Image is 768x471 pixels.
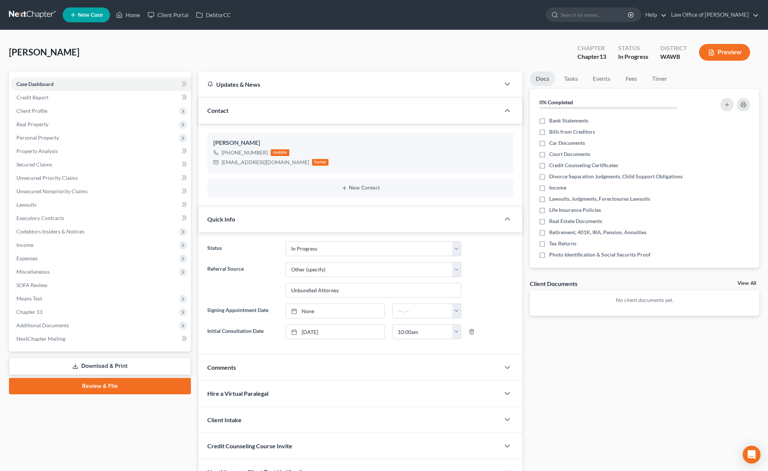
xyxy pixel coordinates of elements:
a: Property Analysis [10,144,191,158]
div: [PERSON_NAME] [213,139,507,147]
span: Life Insurance Policies [549,206,601,214]
span: Miscellaneous [16,268,50,275]
span: Means Test [16,295,42,302]
div: Status [618,44,648,52]
span: Personal Property [16,134,59,141]
span: Client Intake [207,416,242,423]
span: Codebtors Insiders & Notices [16,228,84,235]
input: -- : -- [393,325,452,339]
a: Help [642,8,667,22]
span: Income [549,184,566,191]
input: Other Referral Source [286,283,461,297]
span: Income [16,242,34,248]
div: mobile [271,149,289,156]
span: Retirement, 401K, IRA, Pension, Annuities [549,229,646,236]
a: Timer [646,71,673,86]
span: New Case [78,12,103,18]
label: Initial Consultation Date [204,324,282,339]
span: [PERSON_NAME] [9,47,79,57]
span: 13 [599,53,606,60]
a: Review & File [9,378,191,394]
div: District [660,44,687,52]
a: Home [112,8,144,22]
span: Case Dashboard [16,81,54,87]
a: Unsecured Priority Claims [10,171,191,185]
a: Download & Print [9,357,191,375]
button: New Contact [213,185,507,191]
span: Credit Report [16,94,48,101]
span: Real Property [16,121,48,127]
span: Secured Claims [16,161,52,168]
span: Bills from Creditors [549,128,595,136]
span: Real Estate Documents [549,217,602,225]
div: In Progress [618,52,648,61]
button: Preview [699,44,750,61]
div: Chapter [577,44,606,52]
span: Tax Returns [549,240,576,247]
span: NextChapter Mailing [16,335,65,342]
a: View All [737,281,756,286]
a: NextChapter Mailing [10,332,191,346]
div: home [312,159,328,166]
span: Client Profile [16,108,47,114]
span: Credit Counseling Certificates [549,162,618,169]
label: Status [204,241,282,256]
div: Open Intercom Messenger [743,446,761,464]
span: Court Documents [549,150,590,158]
span: Property Analysis [16,148,58,154]
input: Search by name... [561,8,629,22]
a: DebtorCC [192,8,235,22]
span: Photo Identification & Social Security Proof [549,251,651,258]
span: Chapter 13 [16,309,43,315]
a: Secured Claims [10,158,191,171]
a: Docs [530,71,555,86]
a: None [286,304,384,318]
div: [EMAIL_ADDRESS][DOMAIN_NAME] [221,159,309,166]
div: Updates & News [207,80,491,88]
span: Bank Statements [549,117,588,124]
span: Contact [207,107,229,114]
span: Executory Contracts [16,215,64,221]
a: Executory Contracts [10,211,191,225]
span: SOFA Review [16,282,47,288]
a: [DATE] [286,325,384,339]
div: Client Documents [530,280,577,287]
a: Events [587,71,616,86]
a: Case Dashboard [10,77,191,91]
span: Expenses [16,255,38,261]
a: Tasks [558,71,584,86]
div: Chapter [577,52,606,61]
strong: 0% Completed [539,99,573,105]
span: Additional Documents [16,322,69,328]
a: Law Office of [PERSON_NAME] [667,8,759,22]
p: No client documents yet. [536,296,753,304]
a: SOFA Review [10,279,191,292]
span: Divorce Separation Judgments, Child Support Obligations [549,173,683,180]
a: Lawsuits [10,198,191,211]
span: Quick Info [207,216,235,223]
span: Lawsuits, Judgments, Foreclosures Lawsuits [549,195,650,203]
span: Lawsuits [16,201,37,208]
a: Client Portal [144,8,192,22]
span: Comments [207,364,236,371]
span: Unsecured Priority Claims [16,175,78,181]
span: Car Documents [549,139,585,147]
input: -- : -- [393,304,452,318]
a: Unsecured Nonpriority Claims [10,185,191,198]
span: Credit Counseling Course Invite [207,442,292,449]
label: Referral Source [204,262,282,298]
label: Signing Appointment Date [204,303,282,318]
a: Fees [619,71,643,86]
a: Credit Report [10,91,191,104]
div: WAWB [660,52,687,61]
span: Unsecured Nonpriority Claims [16,188,88,194]
div: [PHONE_NUMBER] [221,149,268,156]
span: Hire a Virtual Paralegal [207,390,268,397]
